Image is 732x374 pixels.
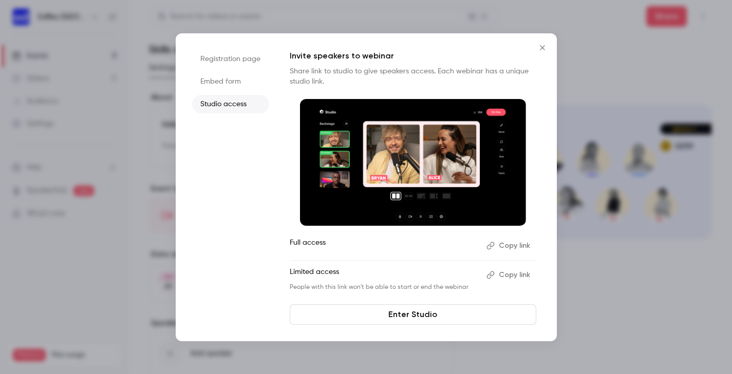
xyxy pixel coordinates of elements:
li: Studio access [192,95,269,113]
li: Embed form [192,72,269,91]
img: Invite speakers to webinar [300,99,526,226]
button: Copy link [482,267,536,283]
p: Full access [290,238,478,254]
p: Invite speakers to webinar [290,50,536,62]
p: People with this link won't be able to start or end the webinar [290,283,478,291]
button: Close [532,37,553,58]
li: Registration page [192,50,269,68]
p: Share link to studio to give speakers access. Each webinar has a unique studio link. [290,66,536,87]
p: Limited access [290,267,478,283]
a: Enter Studio [290,304,536,325]
button: Copy link [482,238,536,254]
